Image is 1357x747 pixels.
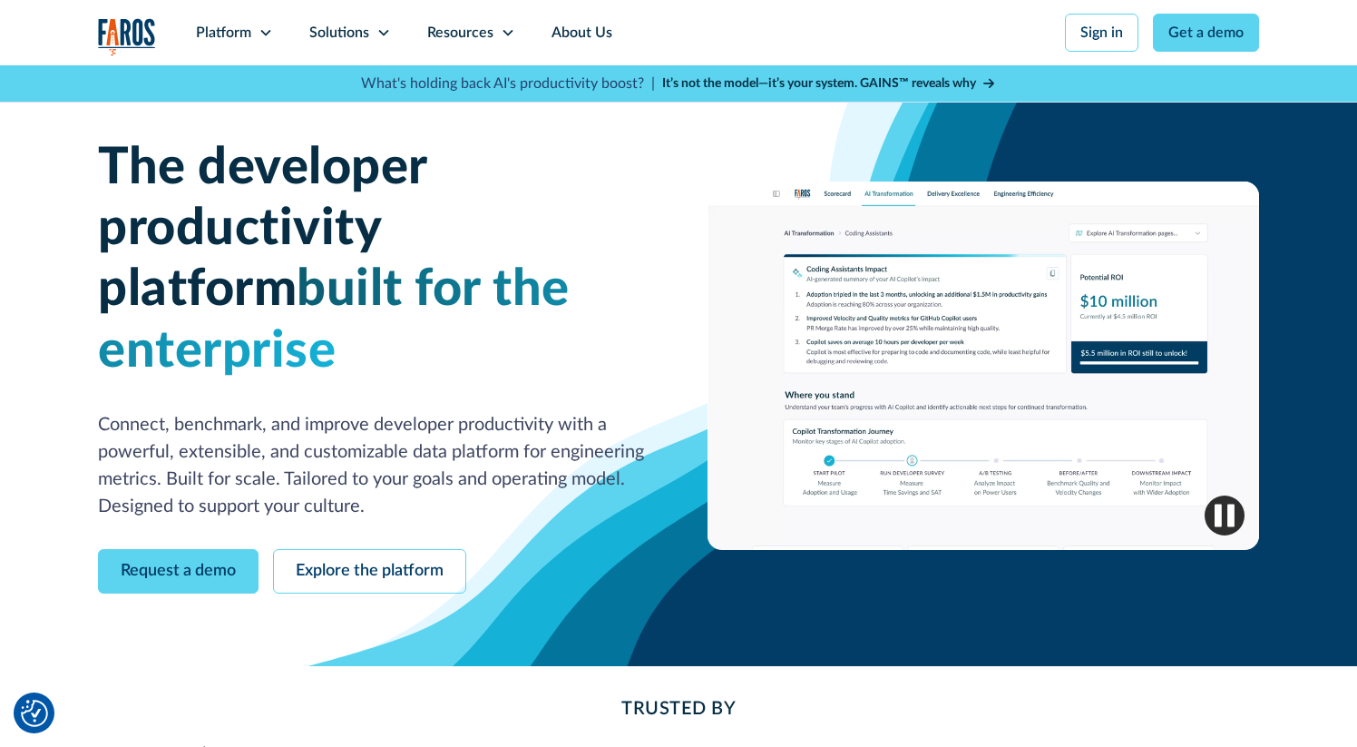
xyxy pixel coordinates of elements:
[98,18,156,55] img: Logo of the analytics and reporting company Faros.
[1205,496,1245,536] img: Pause video
[427,22,493,44] div: Resources
[98,264,570,376] span: built for the enterprise
[98,411,649,520] p: Connect, benchmark, and improve developer productivity with a powerful, extensible, and customiza...
[21,700,48,727] button: Cookie Settings
[1065,14,1138,52] a: Sign in
[662,74,996,93] a: It’s not the model—it’s your system. GAINS™ reveals why
[361,73,655,94] p: What's holding back AI's productivity boost? |
[243,695,1114,722] h2: Trusted By
[98,18,156,55] a: home
[21,700,48,727] img: Revisit consent button
[1153,14,1259,52] a: Get a demo
[662,77,976,90] strong: It’s not the model—it’s your system. GAINS™ reveals why
[309,22,369,44] div: Solutions
[98,138,649,382] h1: The developer productivity platform
[98,549,259,594] a: Request a demo
[273,549,466,594] a: Explore the platform
[196,22,251,44] div: Platform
